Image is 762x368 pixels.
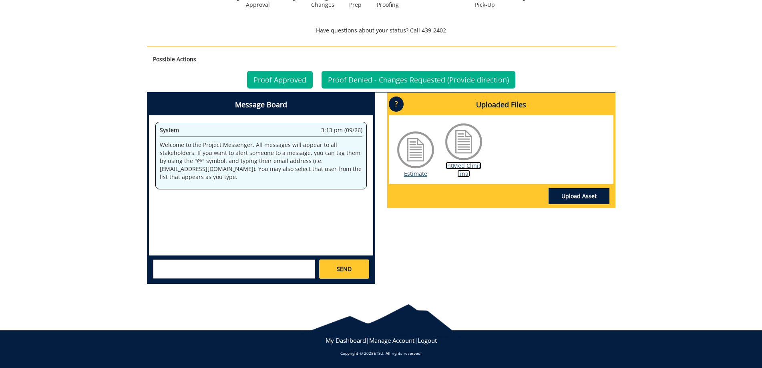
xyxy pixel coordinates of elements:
[319,259,369,279] a: SEND
[326,336,366,344] a: My Dashboard
[153,55,196,63] strong: Possible Actions
[389,95,613,115] h4: Uploaded Files
[321,126,362,134] span: 3:13 pm (09/26)
[247,71,313,88] a: Proof Approved
[147,26,615,34] p: Have questions about your status? Call 439-2402
[369,336,414,344] a: Manage Account
[374,350,383,356] a: ETSU
[153,259,315,279] textarea: messageToSend
[389,97,404,112] p: ?
[337,265,352,273] span: SEND
[149,95,373,115] h4: Message Board
[549,188,609,204] a: Upload Asset
[322,71,515,88] a: Proof Denied - Changes Requested (Provide direction)
[160,126,179,134] span: System
[418,336,437,344] a: Logout
[160,141,362,181] p: Welcome to the Project Messenger. All messages will appear to all stakeholders. If you want to al...
[446,162,481,177] a: IntMed Clinic Final
[404,170,427,177] a: Estimate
